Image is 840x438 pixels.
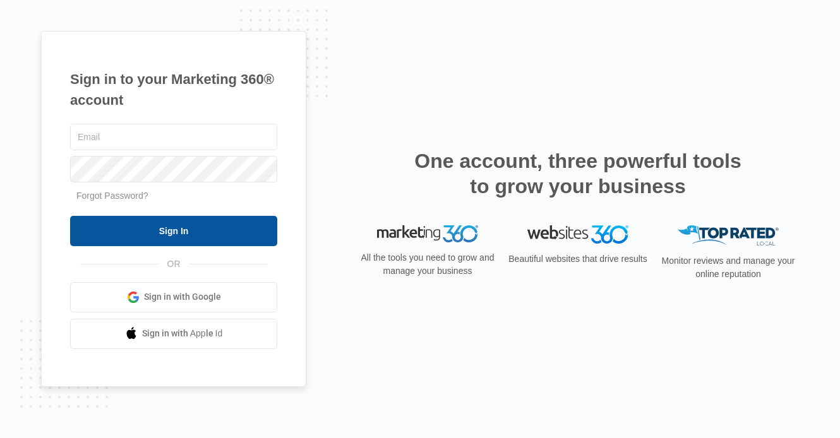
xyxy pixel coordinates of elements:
img: Top Rated Local [678,225,779,246]
span: Sign in with Apple Id [142,327,223,340]
input: Sign In [70,216,277,246]
img: Websites 360 [527,225,628,244]
a: Forgot Password? [76,191,148,201]
h1: Sign in to your Marketing 360® account [70,69,277,110]
p: All the tools you need to grow and manage your business [357,251,498,278]
span: OR [159,257,189,271]
img: Marketing 360 [377,225,478,243]
a: Sign in with Apple Id [70,319,277,349]
span: Sign in with Google [144,290,221,304]
input: Email [70,124,277,150]
p: Monitor reviews and manage your online reputation [657,254,799,281]
a: Sign in with Google [70,282,277,312]
p: Beautiful websites that drive results [507,252,649,266]
h2: One account, three powerful tools to grow your business [411,148,745,199]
